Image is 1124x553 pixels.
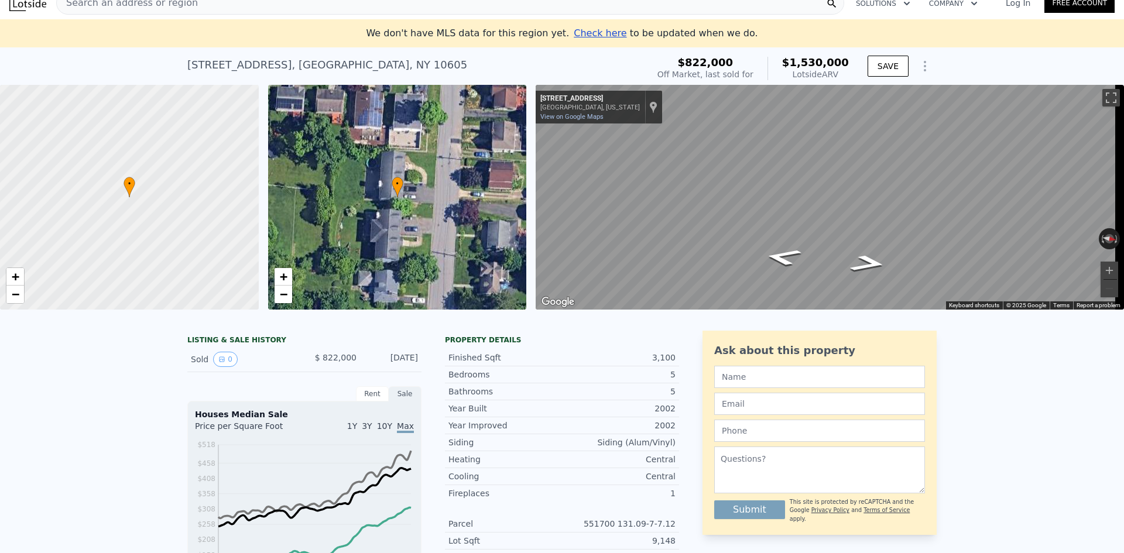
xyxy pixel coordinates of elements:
[392,177,403,197] div: •
[1053,302,1070,308] a: Terms (opens in new tab)
[448,535,562,547] div: Lot Sqft
[187,335,421,347] div: LISTING & SALE HISTORY
[392,178,403,189] span: •
[1006,302,1046,308] span: © 2025 Google
[124,177,135,197] div: •
[275,286,292,303] a: Zoom out
[275,268,292,286] a: Zoom in
[213,352,238,367] button: View historical data
[540,113,604,121] a: View on Google Maps
[448,454,562,465] div: Heating
[540,94,640,104] div: [STREET_ADDRESS]
[562,403,676,414] div: 2002
[1077,302,1120,308] a: Report a problem
[448,369,562,380] div: Bedrooms
[6,268,24,286] a: Zoom in
[197,475,215,483] tspan: $408
[562,386,676,397] div: 5
[448,487,562,499] div: Fireplaces
[12,287,19,301] span: −
[913,54,937,78] button: Show Options
[187,57,467,73] div: [STREET_ADDRESS] , [GEOGRAPHIC_DATA] , NY 10605
[6,286,24,303] a: Zoom out
[448,420,562,431] div: Year Improved
[657,68,753,80] div: Off Market, last sold for
[356,386,389,401] div: Rent
[1101,262,1118,279] button: Zoom in
[197,490,215,498] tspan: $358
[540,104,640,111] div: [GEOGRAPHIC_DATA], [US_STATE]
[714,366,925,388] input: Name
[782,56,849,68] span: $1,530,000
[366,26,758,40] div: We don't have MLS data for this region yet.
[649,101,657,114] a: Show location on map
[1099,228,1105,249] button: Rotate counterclockwise
[315,353,357,362] span: $ 822,000
[562,352,676,363] div: 3,100
[536,85,1124,310] div: Map
[562,535,676,547] div: 9,148
[445,335,679,345] div: Property details
[197,505,215,513] tspan: $308
[539,294,577,310] img: Google
[714,393,925,415] input: Email
[562,470,676,482] div: Central
[362,421,372,431] span: 3Y
[562,454,676,465] div: Central
[1101,280,1118,297] button: Zoom out
[377,421,392,431] span: 10Y
[366,352,418,367] div: [DATE]
[536,85,1124,310] div: Street View
[562,487,676,499] div: 1
[448,403,562,414] div: Year Built
[448,470,562,482] div: Cooling
[195,420,304,439] div: Price per Square Foot
[574,26,758,40] div: to be updated when we do.
[782,68,849,80] div: Lotside ARV
[714,500,785,519] button: Submit
[863,507,910,513] a: Terms of Service
[448,518,562,530] div: Parcel
[124,178,135,189] span: •
[397,421,414,433] span: Max
[12,269,19,284] span: +
[1114,228,1120,249] button: Rotate clockwise
[949,301,999,310] button: Keyboard shortcuts
[279,287,287,301] span: −
[347,421,357,431] span: 1Y
[562,437,676,448] div: Siding (Alum/Vinyl)
[191,352,295,367] div: Sold
[195,408,414,420] div: Houses Median Sale
[448,352,562,363] div: Finished Sqft
[678,56,734,68] span: $822,000
[562,369,676,380] div: 5
[389,386,421,401] div: Sale
[835,251,902,277] path: Go North, Overlook Rd
[197,441,215,449] tspan: $518
[562,518,676,530] div: 551700 131.09-7-7.12
[197,535,215,544] tspan: $208
[279,269,287,284] span: +
[448,386,562,397] div: Bathrooms
[1098,232,1120,245] button: Reset the view
[448,437,562,448] div: Siding
[562,420,676,431] div: 2002
[197,520,215,528] tspan: $258
[749,244,817,270] path: Go South, Overlook Rd
[539,294,577,310] a: Open this area in Google Maps (opens a new window)
[197,459,215,468] tspan: $458
[868,56,909,77] button: SAVE
[1102,89,1120,107] button: Toggle fullscreen view
[790,498,925,523] div: This site is protected by reCAPTCHA and the Google and apply.
[714,420,925,442] input: Phone
[574,28,626,39] span: Check here
[811,507,849,513] a: Privacy Policy
[714,342,925,359] div: Ask about this property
